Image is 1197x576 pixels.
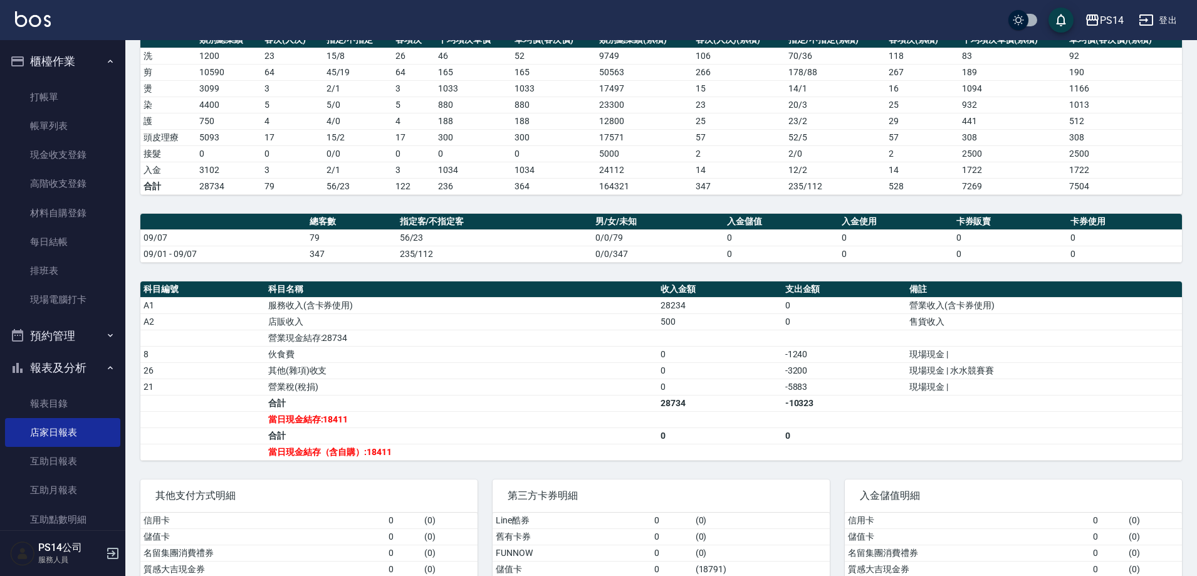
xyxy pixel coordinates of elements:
[421,513,478,529] td: ( 0 )
[397,214,593,230] th: 指定客/不指定客
[38,542,102,554] h5: PS14公司
[140,214,1182,263] table: a dense table
[592,214,724,230] th: 男/女/未知
[10,541,35,566] img: Person
[657,313,782,330] td: 500
[693,178,785,194] td: 347
[886,162,959,178] td: 14
[5,256,120,285] a: 排班表
[38,554,102,565] p: 服務人員
[693,48,785,64] td: 106
[657,427,782,444] td: 0
[693,513,830,529] td: ( 0 )
[392,129,435,145] td: 17
[959,97,1067,113] td: 932
[140,246,306,262] td: 09/01 - 09/07
[596,80,692,97] td: 17497
[15,11,51,27] img: Logo
[657,281,782,298] th: 收入金額
[782,379,907,395] td: -5883
[140,513,385,529] td: 信用卡
[782,297,907,313] td: 0
[785,97,886,113] td: 20 / 3
[196,178,261,194] td: 28734
[906,313,1182,330] td: 售貨收入
[5,285,120,314] a: 現場電腦打卡
[392,97,435,113] td: 5
[265,444,657,460] td: 當日現金結存（含自購）:18411
[5,228,120,256] a: 每日結帳
[1048,8,1074,33] button: save
[886,48,959,64] td: 118
[140,80,196,97] td: 燙
[265,330,657,346] td: 營業現金結存:28734
[782,313,907,330] td: 0
[261,113,323,129] td: 4
[693,113,785,129] td: 25
[140,229,306,246] td: 09/07
[397,246,593,262] td: 235/112
[5,140,120,169] a: 現金收支登錄
[155,490,463,502] span: 其他支付方式明細
[265,427,657,444] td: 合計
[724,246,839,262] td: 0
[140,281,265,298] th: 科目編號
[1090,513,1126,529] td: 0
[140,545,385,561] td: 名留集團消費禮券
[508,490,815,502] span: 第三方卡券明細
[140,297,265,313] td: A1
[421,545,478,561] td: ( 0 )
[392,64,435,80] td: 64
[511,113,596,129] td: 188
[657,395,782,411] td: 28734
[323,162,393,178] td: 2 / 1
[385,528,422,545] td: 0
[196,48,261,64] td: 1200
[596,97,692,113] td: 23300
[1090,545,1126,561] td: 0
[261,162,323,178] td: 3
[196,162,261,178] td: 3102
[323,145,393,162] td: 0 / 0
[265,346,657,362] td: 伙食費
[5,447,120,476] a: 互助日報表
[1066,80,1182,97] td: 1166
[693,545,830,561] td: ( 0 )
[511,178,596,194] td: 364
[392,145,435,162] td: 0
[724,214,839,230] th: 入金儲值
[5,418,120,447] a: 店家日報表
[435,178,511,194] td: 236
[906,379,1182,395] td: 現場現金 |
[392,162,435,178] td: 3
[959,129,1067,145] td: 308
[785,162,886,178] td: 12 / 2
[906,297,1182,313] td: 營業收入(含卡券使用)
[323,178,393,194] td: 56/23
[392,113,435,129] td: 4
[5,352,120,384] button: 報表及分析
[323,64,393,80] td: 45 / 19
[265,297,657,313] td: 服務收入(含卡券使用)
[511,64,596,80] td: 165
[845,545,1090,561] td: 名留集團消費禮券
[140,129,196,145] td: 頭皮理療
[1066,145,1182,162] td: 2500
[5,199,120,228] a: 材料自購登錄
[886,178,959,194] td: 528
[5,45,120,78] button: 櫃檯作業
[1066,162,1182,178] td: 1722
[392,178,435,194] td: 122
[785,64,886,80] td: 178 / 88
[140,162,196,178] td: 入金
[785,80,886,97] td: 14 / 1
[5,505,120,534] a: 互助點數明細
[140,178,196,194] td: 合計
[392,80,435,97] td: 3
[140,97,196,113] td: 染
[592,229,724,246] td: 0/0/79
[693,162,785,178] td: 14
[140,346,265,362] td: 8
[323,97,393,113] td: 5 / 0
[140,48,196,64] td: 洗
